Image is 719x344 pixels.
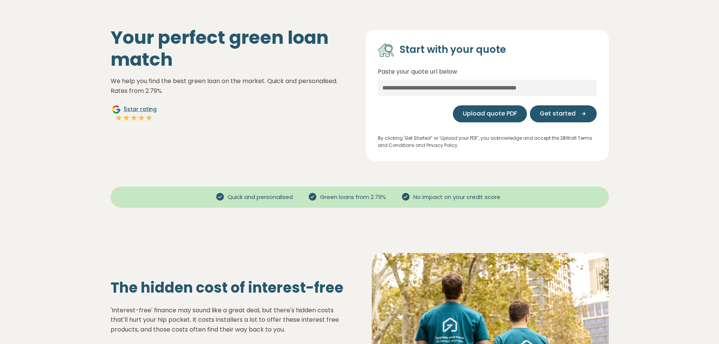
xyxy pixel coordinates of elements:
img: Full star [145,114,153,122]
span: Upload quote PDF [463,109,517,118]
img: Full star [138,114,145,122]
h4: Start with your quote [400,43,506,56]
span: Green loans from 2.79% [317,193,389,202]
span: Get started [540,109,576,118]
h1: Your perfect green loan match [111,27,354,70]
span: 5 star rating [124,105,157,113]
span: Quick and personalised [225,193,296,202]
p: We help you find the best green loan on the market. Quick and personalised. Rates from 2.79%. [111,76,354,96]
img: Full star [123,114,130,122]
p: By clicking 'Get Started” or ‘Upload your PDF’, you acknowledge and accept the 28Watt Terms and C... [378,134,597,149]
h2: The hidden cost of interest-free [111,279,348,296]
span: No impact on your credit score [410,193,503,202]
button: Get started [530,105,597,122]
img: Full star [130,114,138,122]
p: Paste your quote url below [378,67,597,77]
a: Google5star ratingFull starFull starFull starFull starFull star [111,105,158,123]
img: Full star [115,114,123,122]
img: Google [112,105,121,114]
button: Upload quote PDF [453,105,527,122]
